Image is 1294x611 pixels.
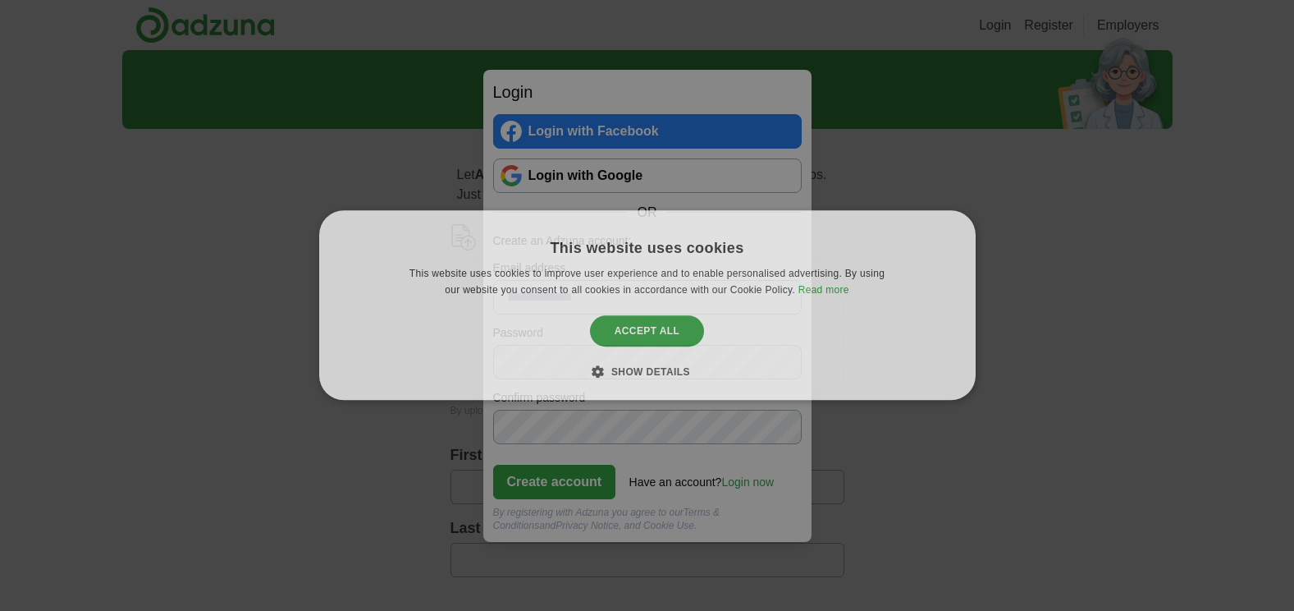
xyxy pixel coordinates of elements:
[798,285,849,296] a: Read more, opens a new window
[319,210,976,400] div: Cookie consent dialog
[590,315,705,347] div: Accept all
[409,269,885,296] span: This website uses cookies to improve user experience and to enable personalised advertising. By u...
[550,239,743,258] div: This website uses cookies
[604,364,690,380] div: Show details
[611,367,690,379] span: Show details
